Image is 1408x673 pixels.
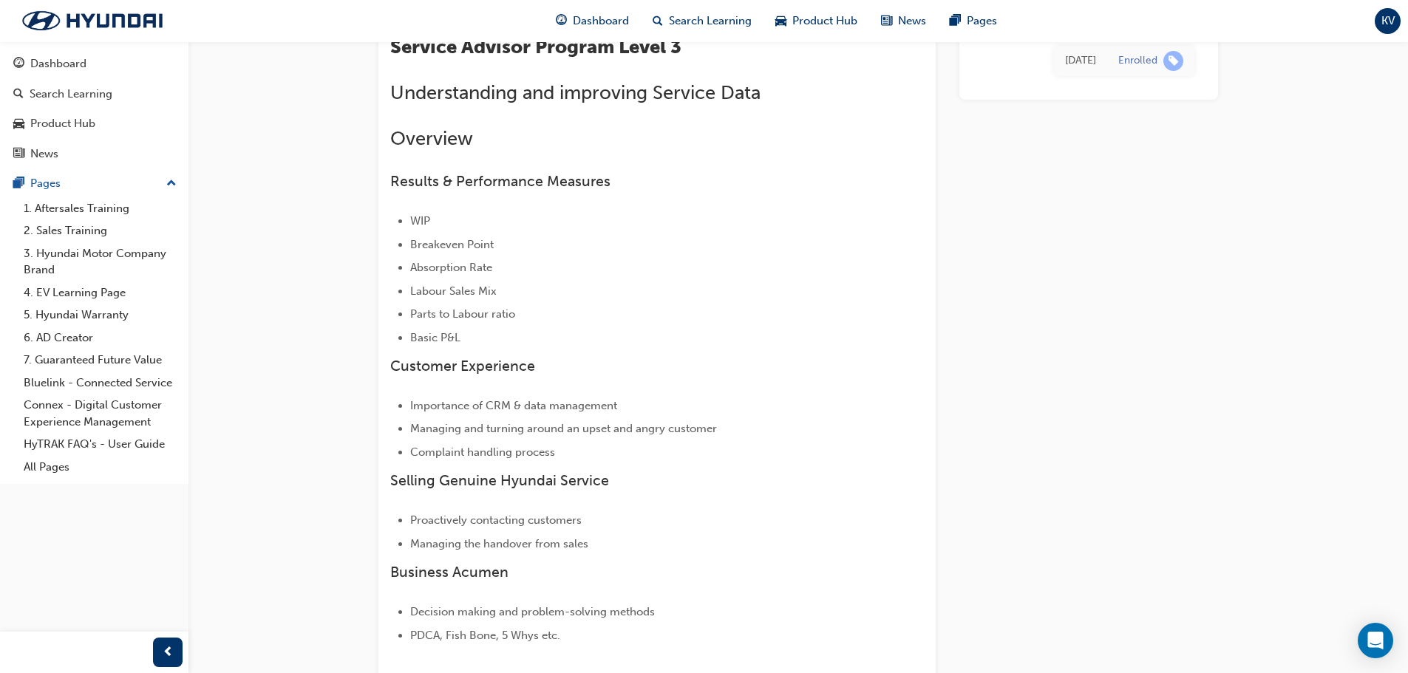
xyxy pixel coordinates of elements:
[18,219,183,242] a: 2. Sales Training
[166,174,177,194] span: up-icon
[390,472,609,489] span: Selling Genuine Hyundai Service
[7,5,177,36] img: Trak
[669,13,752,30] span: Search Learning
[6,110,183,137] a: Product Hub
[544,6,641,36] a: guage-iconDashboard
[1375,8,1401,34] button: KV
[18,304,183,327] a: 5. Hyundai Warranty
[869,6,938,36] a: news-iconNews
[30,175,61,192] div: Pages
[13,177,24,191] span: pages-icon
[950,12,961,30] span: pages-icon
[6,50,183,78] a: Dashboard
[18,281,183,304] a: 4. EV Learning Page
[410,261,492,274] span: Absorption Rate
[881,12,892,30] span: news-icon
[390,173,611,190] span: Results & Performance Measures
[390,358,535,375] span: Customer Experience
[763,6,869,36] a: car-iconProduct Hub
[390,35,681,58] span: Service Advisor Program Level 3
[653,12,663,30] span: search-icon
[163,643,174,662] span: prev-icon
[410,284,497,298] span: Labour Sales Mix
[390,127,473,150] span: Overview
[6,170,183,197] button: Pages
[6,140,183,168] a: News
[410,605,655,618] span: Decision making and problem-solving methods
[938,6,1009,36] a: pages-iconPages
[410,307,515,321] span: Parts to Labour ratio
[775,12,786,30] span: car-icon
[18,433,183,456] a: HyTRAK FAQ's - User Guide
[792,13,857,30] span: Product Hub
[30,115,95,132] div: Product Hub
[410,238,494,251] span: Breakeven Point
[410,629,560,642] span: PDCA, Fish Bone, 5 Whys etc.
[1118,54,1157,68] div: Enrolled
[13,117,24,131] span: car-icon
[390,81,761,104] span: Understanding and improving Service Data
[18,242,183,281] a: 3. Hyundai Motor Company Brand
[1163,51,1183,71] span: learningRecordVerb_ENROLL-icon
[6,81,183,108] a: Search Learning
[410,422,717,435] span: Managing and turning around an upset and angry customer
[13,148,24,161] span: news-icon
[410,513,582,527] span: Proactively contacting customers
[18,327,183,349] a: 6. AD Creator
[18,197,183,220] a: 1. Aftersales Training
[556,12,567,30] span: guage-icon
[30,146,58,163] div: News
[18,394,183,433] a: Connex - Digital Customer Experience Management
[30,86,112,103] div: Search Learning
[410,331,460,344] span: Basic P&L
[410,537,588,550] span: Managing the handover from sales
[6,47,183,170] button: DashboardSearch LearningProduct HubNews
[18,349,183,372] a: 7. Guaranteed Future Value
[641,6,763,36] a: search-iconSearch Learning
[1381,13,1395,30] span: KV
[390,564,509,581] span: Business Acumen
[410,399,617,412] span: Importance of CRM & data management
[410,214,430,228] span: WIP
[410,445,555,459] span: Complaint handling process
[1065,52,1096,69] div: Fri May 02 2025 09:08:08 GMT+1000 (Australian Eastern Standard Time)
[13,58,24,71] span: guage-icon
[573,13,629,30] span: Dashboard
[967,13,997,30] span: Pages
[18,456,183,479] a: All Pages
[898,13,926,30] span: News
[30,55,86,72] div: Dashboard
[13,88,24,101] span: search-icon
[18,372,183,394] a: Bluelink - Connected Service
[1358,623,1393,658] div: Open Intercom Messenger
